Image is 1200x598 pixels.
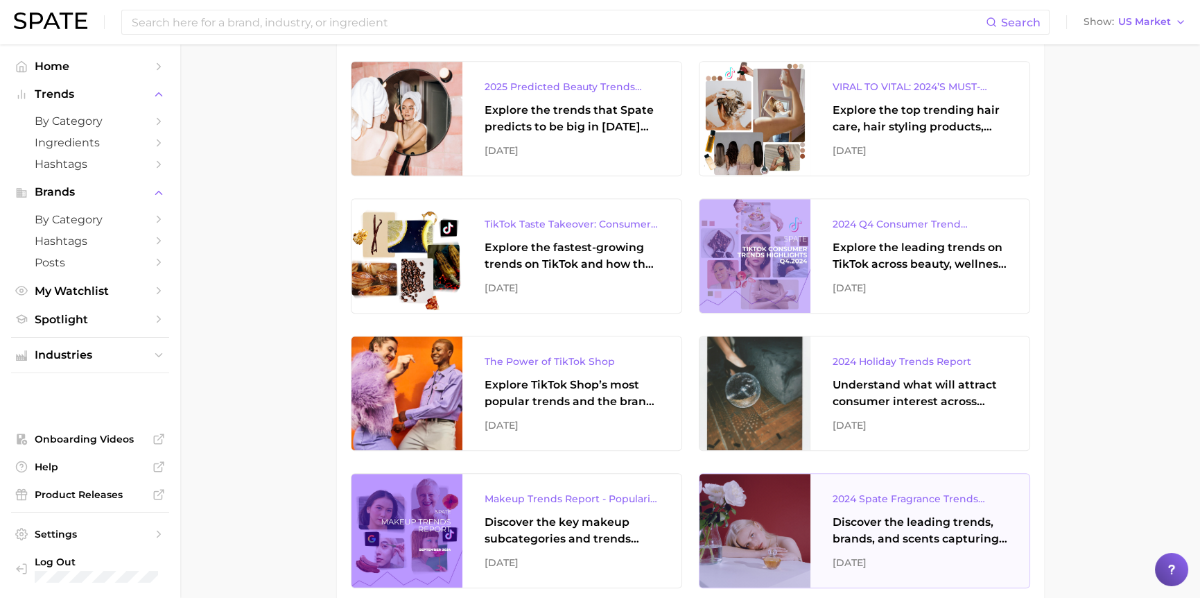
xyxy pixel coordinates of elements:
div: Explore the leading trends on TikTok across beauty, wellness, food & beverage, and personal care. [833,239,1007,273]
a: The Power of TikTok ShopExplore TikTok Shop’s most popular trends and the brands dominating the s... [351,336,682,451]
a: My Watchlist [11,280,169,302]
span: Onboarding Videos [35,433,146,445]
a: Log out. Currently logged in with e-mail gary.cockfield@iff.com. [11,552,169,587]
span: Search [1001,16,1041,29]
div: The Power of TikTok Shop [485,353,659,370]
button: ShowUS Market [1080,13,1190,31]
span: Industries [35,349,146,361]
a: 2024 Spate Fragrance Trends ReportDiscover the leading trends, brands, and scents capturing consu... [699,473,1030,588]
a: Product Releases [11,484,169,505]
span: Product Releases [35,488,146,501]
div: 2024 Q4 Consumer Trend Highlights (TikTok) [833,216,1007,232]
div: Makeup Trends Report - Popularity Index [485,490,659,507]
a: Hashtags [11,230,169,252]
div: Explore the fastest-growing trends on TikTok and how they reveal consumers' growing preferences. [485,239,659,273]
button: Trends [11,84,169,105]
a: VIRAL TO VITAL: 2024’S MUST-KNOW HAIR TRENDS ON TIKTOKExplore the top trending hair care, hair st... [699,61,1030,176]
span: Spotlight [35,313,146,326]
a: Settings [11,524,169,545]
div: [DATE] [485,417,659,434]
div: [DATE] [485,280,659,296]
div: Explore the trends that Spate predicts to be big in [DATE] across the skin, hair, makeup, body, a... [485,102,659,135]
div: 2024 Holiday Trends Report [833,353,1007,370]
div: [DATE] [485,142,659,159]
div: Discover the key makeup subcategories and trends driving top year-over-year increase according to... [485,514,659,547]
span: Trends [35,88,146,101]
div: [DATE] [833,280,1007,296]
div: Explore the top trending hair care, hair styling products, and hair colors driving the TikTok hai... [833,102,1007,135]
a: 2024 Holiday Trends ReportUnderstand what will attract consumer interest across beauty, wellness,... [699,336,1030,451]
div: [DATE] [833,417,1007,434]
span: by Category [35,213,146,226]
div: 2025 Predicted Beauty Trends Report [485,78,659,95]
button: Brands [11,182,169,203]
a: Home [11,55,169,77]
a: Spotlight [11,309,169,330]
a: TikTok Taste Takeover: Consumers' Favorite FlavorsExplore the fastest-growing trends on TikTok an... [351,198,682,314]
span: My Watchlist [35,284,146,298]
div: TikTok Taste Takeover: Consumers' Favorite Flavors [485,216,659,232]
a: Posts [11,252,169,273]
span: Home [35,60,146,73]
span: Brands [35,186,146,198]
button: Industries [11,345,169,366]
span: Ingredients [35,136,146,149]
input: Search here for a brand, industry, or ingredient [130,10,986,34]
span: by Category [35,114,146,128]
div: Discover the leading trends, brands, and scents capturing consumer interest [DATE]. [833,514,1007,547]
div: Explore TikTok Shop’s most popular trends and the brands dominating the social commerce platform. [485,377,659,410]
span: Hashtags [35,157,146,171]
a: 2024 Q4 Consumer Trend Highlights (TikTok)Explore the leading trends on TikTok across beauty, wel... [699,198,1030,314]
a: Onboarding Videos [11,429,169,450]
a: by Category [11,110,169,132]
div: Understand what will attract consumer interest across beauty, wellness, and food & beverage this ... [833,377,1007,410]
a: by Category [11,209,169,230]
div: [DATE] [485,554,659,571]
img: SPATE [14,12,87,29]
a: Ingredients [11,132,169,153]
a: 2025 Predicted Beauty Trends ReportExplore the trends that Spate predicts to be big in [DATE] acr... [351,61,682,176]
div: [DATE] [833,554,1007,571]
a: Hashtags [11,153,169,175]
div: 2024 Spate Fragrance Trends Report [833,490,1007,507]
a: Makeup Trends Report - Popularity IndexDiscover the key makeup subcategories and trends driving t... [351,473,682,588]
span: Show [1084,18,1114,26]
span: Help [35,461,146,473]
span: Settings [35,528,146,540]
span: US Market [1118,18,1171,26]
div: VIRAL TO VITAL: 2024’S MUST-KNOW HAIR TRENDS ON TIKTOK [833,78,1007,95]
span: Hashtags [35,234,146,248]
a: Help [11,456,169,477]
span: Log Out [35,556,158,568]
div: [DATE] [833,142,1007,159]
span: Posts [35,256,146,269]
